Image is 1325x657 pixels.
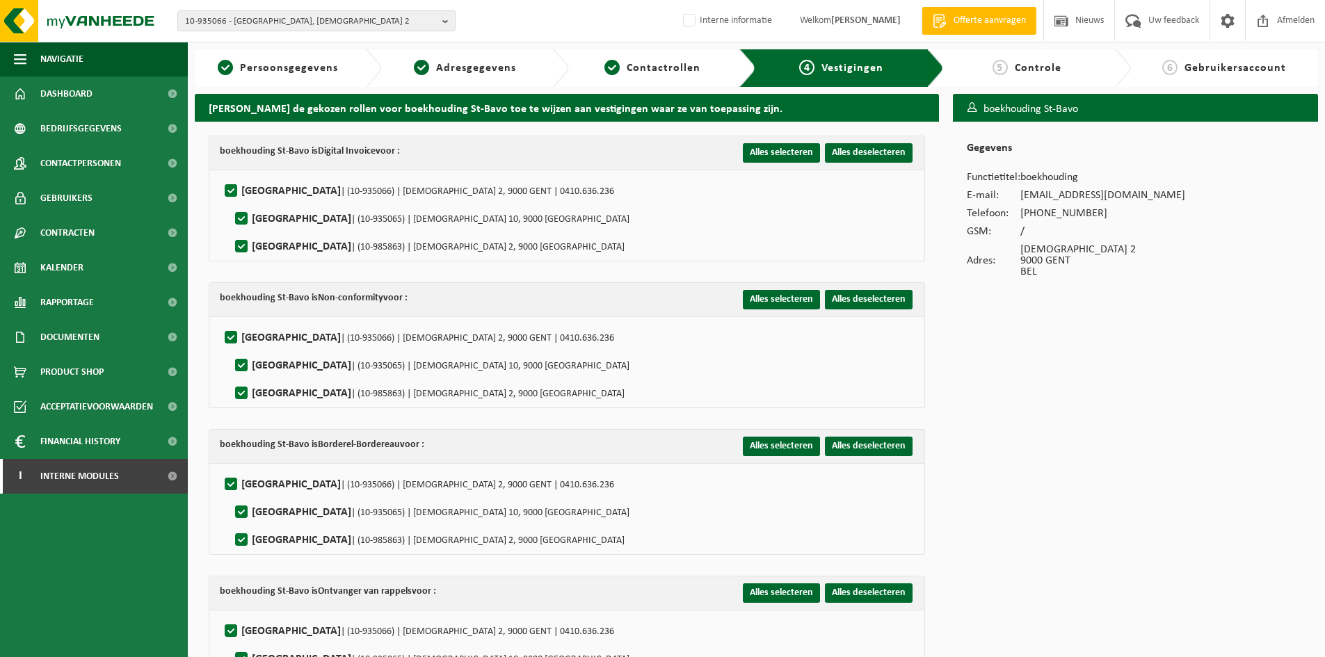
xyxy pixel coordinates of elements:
span: | (10-985863) | [DEMOGRAPHIC_DATA] 2, 9000 [GEOGRAPHIC_DATA] [351,242,625,252]
span: Navigatie [40,42,83,76]
button: Alles deselecteren [825,583,913,603]
td: boekhouding [1020,168,1185,186]
label: [GEOGRAPHIC_DATA] [232,355,629,376]
label: [GEOGRAPHIC_DATA] [232,209,629,229]
label: [GEOGRAPHIC_DATA] [232,383,625,404]
span: Controle [1015,63,1061,74]
strong: Borderel-Bordereau [318,439,400,450]
div: boekhouding St-Bavo is voor : [220,583,436,600]
label: [GEOGRAPHIC_DATA] [222,621,614,642]
span: Kalender [40,250,83,285]
span: Financial History [40,424,120,459]
span: Dashboard [40,76,93,111]
span: 3 [604,60,620,75]
span: Offerte aanvragen [950,14,1029,28]
span: | (10-935065) | [DEMOGRAPHIC_DATA] 10, 9000 [GEOGRAPHIC_DATA] [351,508,629,518]
td: Functietitel: [967,168,1020,186]
h2: Gegevens [967,143,1304,161]
strong: Ontvanger van rappels [318,586,412,597]
td: Telefoon: [967,204,1020,222]
span: | (10-935066) | [DEMOGRAPHIC_DATA] 2, 9000 GENT | 0410.636.236 [341,186,614,197]
span: Gebruikers [40,181,93,216]
span: 5 [993,60,1008,75]
span: | (10-985863) | [DEMOGRAPHIC_DATA] 2, 9000 [GEOGRAPHIC_DATA] [351,535,625,546]
div: boekhouding St-Bavo is voor : [220,143,400,160]
td: Adres: [967,241,1020,281]
label: [GEOGRAPHIC_DATA] [222,327,614,348]
label: [GEOGRAPHIC_DATA] [232,530,625,551]
span: Persoonsgegevens [240,63,338,74]
span: Contactrollen [627,63,700,74]
button: Alles selecteren [743,437,820,456]
span: 10-935066 - [GEOGRAPHIC_DATA], [DEMOGRAPHIC_DATA] 2 [185,11,437,32]
td: [DEMOGRAPHIC_DATA] 2 9000 GENT BEL [1020,241,1185,281]
strong: Non-conformity [318,293,383,303]
span: 2 [414,60,429,75]
span: | (10-935066) | [DEMOGRAPHIC_DATA] 2, 9000 GENT | 0410.636.236 [341,626,614,637]
a: 1Persoonsgegevens [202,60,354,76]
div: boekhouding St-Bavo is voor : [220,437,424,453]
span: Interne modules [40,459,119,494]
label: [GEOGRAPHIC_DATA] [232,502,629,523]
span: Gebruikersaccount [1185,63,1286,74]
div: boekhouding St-Bavo is voor : [220,290,408,307]
td: / [1020,222,1185,241]
a: 2Adresgegevens [389,60,541,76]
td: [PHONE_NUMBER] [1020,204,1185,222]
label: [GEOGRAPHIC_DATA] [222,181,614,202]
button: Alles selecteren [743,143,820,163]
button: Alles deselecteren [825,143,913,163]
span: I [14,459,26,494]
button: Alles selecteren [743,583,820,603]
span: Bedrijfsgegevens [40,111,122,146]
button: 10-935066 - [GEOGRAPHIC_DATA], [DEMOGRAPHIC_DATA] 2 [177,10,456,31]
span: | (10-935065) | [DEMOGRAPHIC_DATA] 10, 9000 [GEOGRAPHIC_DATA] [351,361,629,371]
span: | (10-935066) | [DEMOGRAPHIC_DATA] 2, 9000 GENT | 0410.636.236 [341,333,614,343]
td: GSM: [967,222,1020,241]
button: Alles deselecteren [825,437,913,456]
td: [EMAIL_ADDRESS][DOMAIN_NAME] [1020,186,1185,204]
span: | (10-935065) | [DEMOGRAPHIC_DATA] 10, 9000 [GEOGRAPHIC_DATA] [351,214,629,225]
a: 3Contactrollen [576,60,728,76]
span: | (10-985863) | [DEMOGRAPHIC_DATA] 2, 9000 [GEOGRAPHIC_DATA] [351,389,625,399]
td: E-mail: [967,186,1020,204]
span: Acceptatievoorwaarden [40,389,153,424]
span: Vestigingen [821,63,883,74]
h3: boekhouding St-Bavo [953,94,1318,124]
a: Offerte aanvragen [922,7,1036,35]
span: | (10-935066) | [DEMOGRAPHIC_DATA] 2, 9000 GENT | 0410.636.236 [341,480,614,490]
span: 4 [799,60,814,75]
strong: [PERSON_NAME] [831,15,901,26]
h2: [PERSON_NAME] de gekozen rollen voor boekhouding St-Bavo toe te wijzen aan vestigingen waar ze va... [195,94,939,121]
strong: Digital Invoice [318,146,376,156]
label: [GEOGRAPHIC_DATA] [232,236,625,257]
span: Contracten [40,216,95,250]
span: Adresgegevens [436,63,516,74]
label: [GEOGRAPHIC_DATA] [222,474,614,495]
button: Alles selecteren [743,290,820,309]
span: Rapportage [40,285,94,320]
span: 1 [218,60,233,75]
span: Product Shop [40,355,104,389]
button: Alles deselecteren [825,290,913,309]
span: 6 [1162,60,1178,75]
span: Documenten [40,320,99,355]
span: Contactpersonen [40,146,121,181]
label: Interne informatie [680,10,772,31]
